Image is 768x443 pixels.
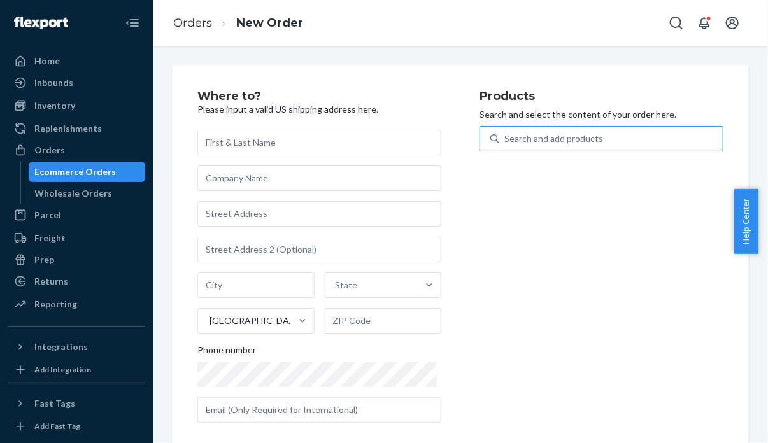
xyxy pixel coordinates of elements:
[236,16,303,30] a: New Order
[208,314,210,327] input: [GEOGRAPHIC_DATA]
[197,237,441,262] input: Street Address 2 (Optional)
[34,99,75,112] div: Inventory
[734,189,758,254] button: Help Center
[664,10,689,36] button: Open Search Box
[197,272,315,298] input: City
[14,17,68,29] img: Flexport logo
[34,209,61,221] div: Parcel
[34,144,65,157] div: Orders
[34,397,75,410] div: Fast Tags
[34,364,91,375] div: Add Integration
[197,344,256,362] span: Phone number
[34,55,60,67] div: Home
[173,16,212,30] a: Orders
[34,421,80,432] div: Add Fast Tag
[34,341,88,353] div: Integrations
[504,132,603,145] div: Search and add products
[29,162,146,182] a: Ecommerce Orders
[8,140,145,160] a: Orders
[8,51,145,71] a: Home
[8,271,145,292] a: Returns
[692,10,717,36] button: Open notifications
[34,253,54,266] div: Prep
[197,130,441,155] input: First & Last Name
[34,76,73,89] div: Inbounds
[480,108,723,121] p: Search and select the content of your order here.
[480,90,723,103] h2: Products
[325,308,442,334] input: ZIP Code
[8,205,145,225] a: Parcel
[8,118,145,139] a: Replenishments
[8,95,145,116] a: Inventory
[8,419,145,434] a: Add Fast Tag
[336,279,358,292] div: State
[197,397,441,423] input: Email (Only Required for International)
[120,10,145,36] button: Close Navigation
[8,393,145,414] button: Fast Tags
[34,232,66,244] div: Freight
[8,362,145,377] a: Add Integration
[210,314,297,327] div: [GEOGRAPHIC_DATA]
[720,10,745,36] button: Open account menu
[34,298,77,311] div: Reporting
[197,165,441,191] input: Company Name
[35,165,117,178] div: Ecommerce Orders
[197,90,441,103] h2: Where to?
[8,250,145,270] a: Prep
[197,103,441,116] p: Please input a valid US shipping address here.
[8,294,145,314] a: Reporting
[34,122,102,135] div: Replenishments
[34,275,68,288] div: Returns
[197,201,441,227] input: Street Address
[35,187,113,200] div: Wholesale Orders
[8,73,145,93] a: Inbounds
[8,228,145,248] a: Freight
[163,4,313,42] ol: breadcrumbs
[8,337,145,357] button: Integrations
[29,183,146,204] a: Wholesale Orders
